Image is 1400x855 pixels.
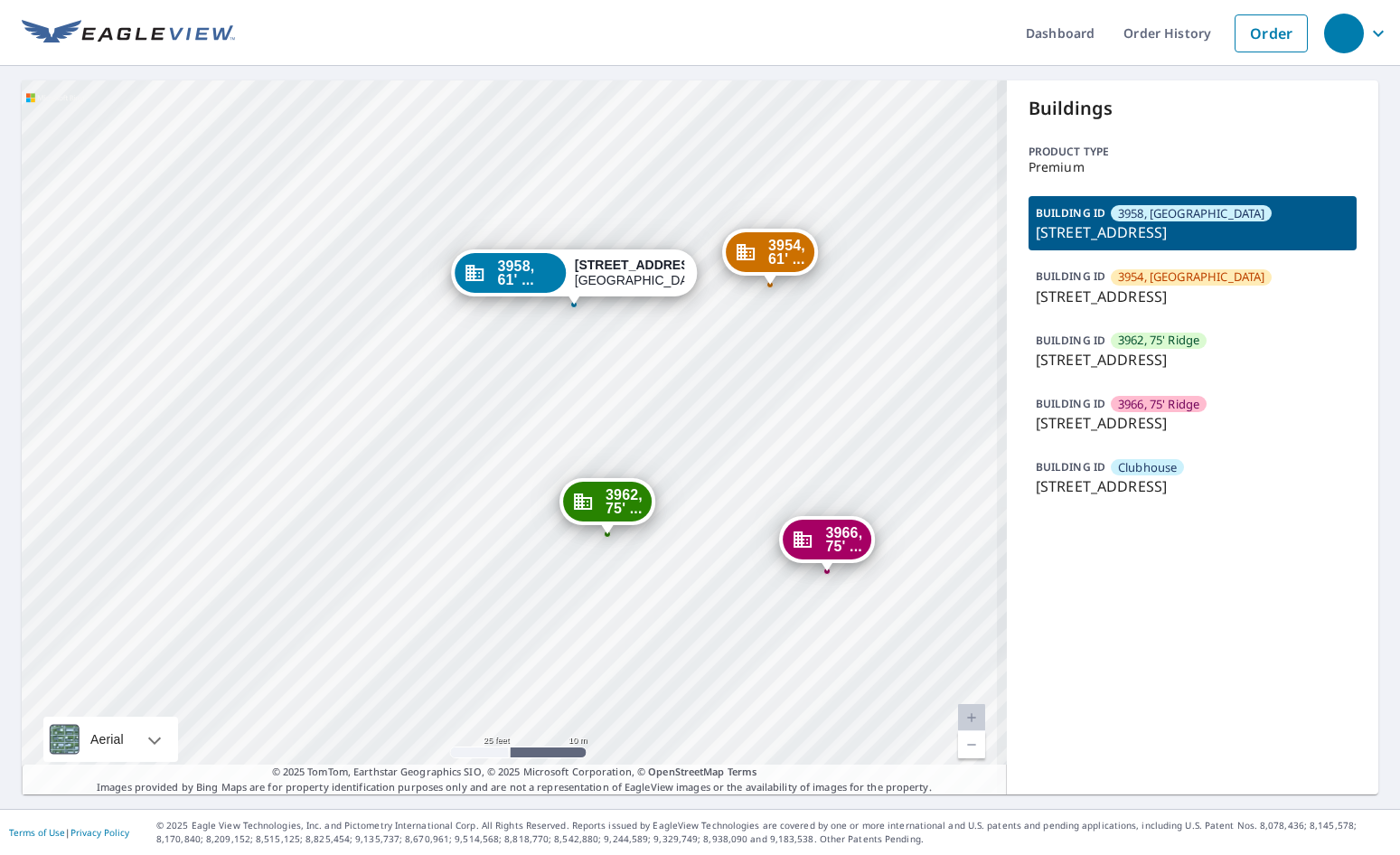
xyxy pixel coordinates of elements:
p: BUILDING ID [1036,459,1105,474]
div: Dropped pin, building 3962, 75' Ridge, Commercial property, 3962 Stoneridge Dr Pleasanton, CA 94588 [559,478,655,534]
div: [GEOGRAPHIC_DATA] [575,258,684,288]
strong: [STREET_ADDRESS] [575,258,702,272]
span: Clubhouse [1118,459,1177,476]
span: © 2025 TomTom, Earthstar Geographics SIO, © 2025 Microsoft Corporation, © [272,765,757,780]
p: [STREET_ADDRESS] [1036,286,1349,307]
p: Premium [1029,160,1357,174]
p: [STREET_ADDRESS] [1036,412,1349,434]
p: [STREET_ADDRESS] [1036,475,1349,497]
p: [STREET_ADDRESS] [1036,349,1349,371]
p: Images provided by Bing Maps are for property identification purposes only and are not a represen... [22,765,1007,794]
span: 3958, 61' ... [498,259,557,287]
a: Privacy Policy [70,826,129,839]
a: Terms of Use [9,826,65,839]
a: Current Level 20, Zoom In Disabled [958,704,985,731]
p: | [9,827,129,838]
p: Product type [1029,144,1357,160]
p: BUILDING ID [1036,396,1105,411]
div: Dropped pin, building 3954, 61' Ridge, Commercial property, 3954 Stoneridge Dr Pleasanton, CA 94588 [722,229,818,285]
p: BUILDING ID [1036,268,1105,284]
div: Aerial [85,717,129,762]
p: BUILDING ID [1036,205,1105,221]
a: Order [1235,14,1308,52]
span: 3954, [GEOGRAPHIC_DATA] [1118,268,1264,286]
img: EV Logo [22,20,235,47]
div: Aerial [43,717,178,762]
span: 3966, 75' Ridge [1118,396,1199,413]
p: Buildings [1029,95,1357,122]
p: BUILDING ID [1036,333,1105,348]
div: Dropped pin, building 3958, 61' Ridge, Commercial property, 3958 Stoneridge Dr Pleasanton, CA 94588 [452,249,698,305]
span: 3962, 75' ... [606,488,643,515]
div: Dropped pin, building 3966, 75' Ridge, Commercial property, 3966 Stoneridge Dr Pleasanton, CA 94588 [779,516,875,572]
a: Terms [728,765,757,778]
span: 3966, 75' ... [825,526,862,553]
a: OpenStreetMap [648,765,724,778]
a: Current Level 20, Zoom Out [958,731,985,758]
span: 3958, [GEOGRAPHIC_DATA] [1118,205,1264,222]
span: 3954, 61' ... [768,239,805,266]
p: © 2025 Eagle View Technologies, Inc. and Pictometry International Corp. All Rights Reserved. Repo... [156,819,1391,846]
p: [STREET_ADDRESS] [1036,221,1349,243]
span: 3962, 75' Ridge [1118,332,1199,349]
